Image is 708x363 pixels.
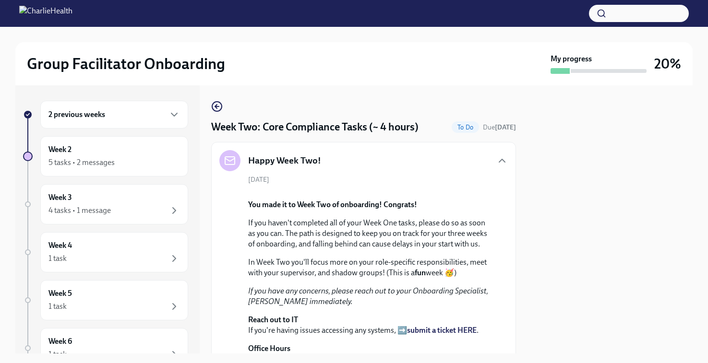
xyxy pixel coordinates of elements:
[654,55,681,72] h3: 20%
[248,344,290,353] strong: Office Hours
[23,280,188,320] a: Week 51 task
[483,123,516,131] span: Due
[248,154,321,167] h5: Happy Week Two!
[452,124,479,131] span: To Do
[48,109,105,120] h6: 2 previous weeks
[551,54,592,64] strong: My progress
[27,54,225,73] h2: Group Facilitator Onboarding
[48,349,67,360] div: 1 task
[48,301,67,312] div: 1 task
[248,218,492,249] p: If you haven't completed all of your Week One tasks, please do so as soon as you can. The path is...
[48,205,111,216] div: 4 tasks • 1 message
[48,192,72,203] h6: Week 3
[407,326,477,335] a: submit a ticket HERE
[248,315,492,336] p: If you're having issues accessing any systems, ➡️ .
[248,175,269,184] span: [DATE]
[23,232,188,272] a: Week 41 task
[48,336,72,347] h6: Week 6
[23,136,188,176] a: Week 25 tasks • 2 messages
[483,123,516,132] span: October 13th, 2025 10:00
[211,120,419,134] h4: Week Two: Core Compliance Tasks (~ 4 hours)
[23,184,188,224] a: Week 34 tasks • 1 message
[48,157,115,168] div: 5 tasks • 2 messages
[48,288,72,299] h6: Week 5
[19,6,72,21] img: CharlieHealth
[40,101,188,129] div: 2 previous weeks
[415,268,426,277] strong: fun
[48,253,67,264] div: 1 task
[248,257,492,278] p: In Week Two you'll focus more on your role-specific responsibilities, meet with your supervisor, ...
[248,286,488,306] em: If you have any concerns, please reach out to your Onboarding Specialist, [PERSON_NAME] immediately.
[248,315,298,324] strong: Reach out to IT
[48,240,72,251] h6: Week 4
[495,123,516,131] strong: [DATE]
[248,200,417,209] strong: You made it to Week Two of onboarding! Congrats!
[48,144,72,155] h6: Week 2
